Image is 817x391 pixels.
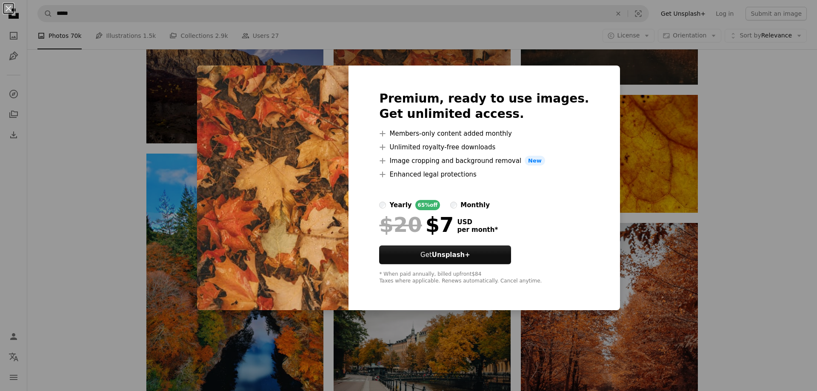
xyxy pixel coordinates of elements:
span: per month * [457,226,498,234]
li: Image cropping and background removal [379,156,589,166]
input: yearly65%off [379,202,386,208]
li: Enhanced legal protections [379,169,589,180]
div: $7 [379,214,454,236]
div: 65% off [415,200,440,210]
div: monthly [460,200,490,210]
strong: Unsplash+ [432,251,470,259]
img: premium_photo-1665772801542-e9cc7bc60a30 [197,66,349,311]
input: monthly [450,202,457,208]
div: yearly [389,200,411,210]
span: $20 [379,214,422,236]
div: * When paid annually, billed upfront $84 Taxes where applicable. Renews automatically. Cancel any... [379,271,589,285]
button: GetUnsplash+ [379,245,511,264]
span: New [525,156,545,166]
li: Members-only content added monthly [379,128,589,139]
h2: Premium, ready to use images. Get unlimited access. [379,91,589,122]
span: USD [457,218,498,226]
li: Unlimited royalty-free downloads [379,142,589,152]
